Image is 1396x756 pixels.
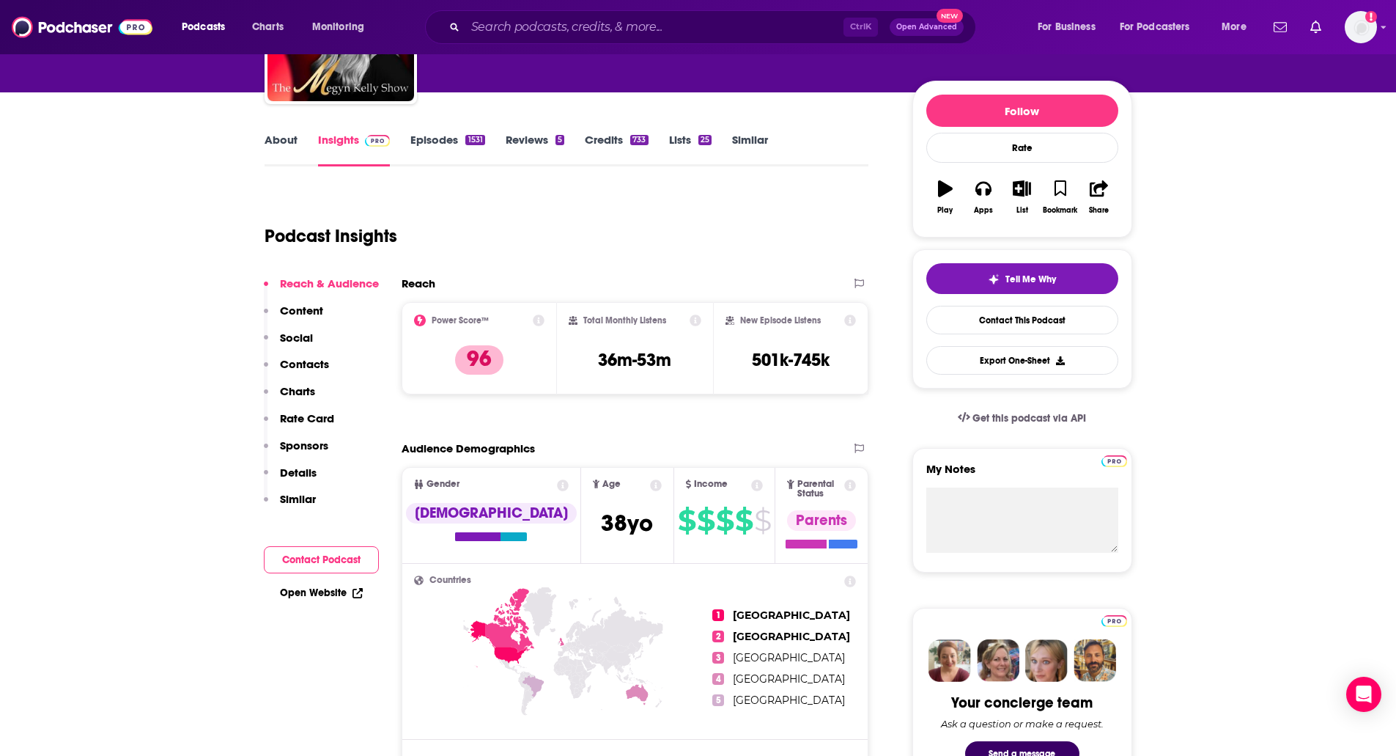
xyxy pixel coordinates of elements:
[555,135,564,145] div: 5
[280,276,379,290] p: Reach & Audience
[264,357,329,384] button: Contacts
[937,9,963,23] span: New
[264,466,317,493] button: Details
[843,18,878,37] span: Ctrl K
[171,15,244,39] button: open menu
[410,133,484,166] a: Episodes1531
[926,306,1118,334] a: Contact This Podcast
[977,639,1019,682] img: Barbara Profile
[402,441,535,455] h2: Audience Demographics
[280,384,315,398] p: Charts
[264,411,334,438] button: Rate Card
[1027,15,1114,39] button: open menu
[896,23,957,31] span: Open Advanced
[1120,17,1190,37] span: For Podcasters
[1345,11,1377,43] button: Show profile menu
[1345,11,1377,43] img: User Profile
[1345,11,1377,43] span: Logged in as RobLouis
[280,492,316,506] p: Similar
[972,412,1086,425] span: Get this podcast via API
[1041,171,1079,224] button: Bookmark
[264,438,328,466] button: Sponsors
[318,133,391,166] a: InsightsPodchaser Pro
[1101,455,1127,467] img: Podchaser Pro
[733,694,845,707] span: [GEOGRAPHIC_DATA]
[697,509,714,532] span: $
[465,15,843,39] input: Search podcasts, credits, & more...
[1016,206,1028,215] div: List
[264,276,379,304] button: Reach & Audience
[252,17,284,37] span: Charts
[712,609,724,621] span: 1
[406,503,577,524] div: [DEMOGRAPHIC_DATA]
[1089,206,1109,215] div: Share
[941,718,1104,730] div: Ask a question or make a request.
[928,639,971,682] img: Sydney Profile
[602,480,621,489] span: Age
[678,509,695,532] span: $
[280,466,317,480] p: Details
[402,276,435,290] h2: Reach
[280,331,313,345] p: Social
[1025,639,1068,682] img: Jules Profile
[1043,206,1077,215] div: Bookmark
[712,652,724,664] span: 3
[926,171,964,224] button: Play
[787,510,856,531] div: Parents
[733,609,850,622] span: [GEOGRAPHIC_DATA]
[740,315,821,326] h2: New Episode Listens
[601,509,653,537] span: 38 yo
[1005,274,1056,285] span: Tell Me Why
[598,349,671,371] h3: 36m-53m
[732,133,768,166] a: Similar
[429,576,471,585] span: Countries
[1304,15,1327,40] a: Show notifications dropdown
[264,331,313,358] button: Social
[585,133,648,166] a: Credits733
[265,225,397,247] h1: Podcast Insights
[182,17,225,37] span: Podcasts
[1346,677,1381,712] div: Open Intercom Messenger
[365,135,391,147] img: Podchaser Pro
[1074,639,1116,682] img: Jon Profile
[1079,171,1118,224] button: Share
[264,384,315,411] button: Charts
[630,135,648,145] div: 733
[302,15,383,39] button: open menu
[1110,15,1211,39] button: open menu
[583,315,666,326] h2: Total Monthly Listens
[890,18,964,36] button: Open AdvancedNew
[280,411,334,425] p: Rate Card
[797,480,842,499] span: Parental Status
[735,509,753,532] span: $
[733,672,845,686] span: [GEOGRAPHIC_DATA]
[12,13,152,41] img: Podchaser - Follow, Share and Rate Podcasts
[988,274,1000,285] img: tell me why sparkle
[712,673,724,685] span: 4
[733,651,845,664] span: [GEOGRAPHIC_DATA]
[951,694,1093,712] div: Your concierge team
[926,462,1118,488] label: My Notes
[280,357,329,371] p: Contacts
[243,15,292,39] a: Charts
[716,509,734,532] span: $
[280,304,323,318] p: Content
[264,492,316,519] button: Similar
[264,546,379,573] button: Contact Podcast
[926,95,1118,127] button: Follow
[926,133,1118,163] div: Rate
[964,171,1002,224] button: Apps
[1002,171,1041,224] button: List
[455,345,503,375] p: 96
[712,631,724,642] span: 2
[733,630,850,643] span: [GEOGRAPHIC_DATA]
[937,206,953,215] div: Play
[669,133,712,166] a: Lists25
[439,10,990,44] div: Search podcasts, credits, & more...
[712,694,724,706] span: 5
[694,480,728,489] span: Income
[974,206,993,215] div: Apps
[1101,453,1127,467] a: Pro website
[946,400,1098,436] a: Get this podcast via API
